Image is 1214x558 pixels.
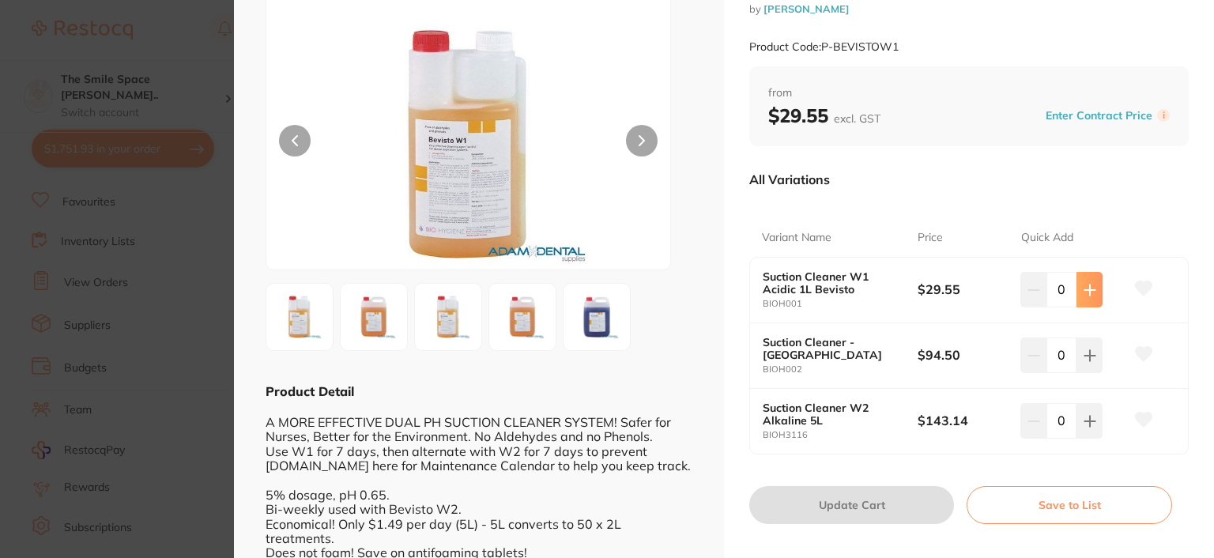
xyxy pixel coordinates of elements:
[763,270,902,296] b: Suction Cleaner W1 Acidic 1L Bevisto
[494,288,551,345] img: MDIuanBn
[749,172,830,187] p: All Variations
[1021,230,1073,246] p: Quick Add
[918,412,1010,429] b: $143.14
[967,486,1172,524] button: Save to List
[763,430,918,440] small: BIOH3116
[749,3,1189,15] small: by
[345,288,402,345] img: MDIuanBn
[763,364,918,375] small: BIOH002
[266,383,354,399] b: Product Detail
[763,402,902,427] b: Suction Cleaner W2 Alkaline 5L
[568,288,625,345] img: MTE2LmpwZw
[768,85,1170,101] span: from
[768,104,880,127] b: $29.55
[762,230,831,246] p: Variant Name
[1041,108,1157,123] button: Enter Contract Price
[749,486,954,524] button: Update Cart
[271,288,328,345] img: MDEuanBn
[749,40,899,54] small: Product Code: P-BEVISTOW1
[347,20,590,270] img: MDEuanBn
[1157,109,1170,122] label: i
[918,346,1010,364] b: $94.50
[763,336,902,361] b: Suction Cleaner - [GEOGRAPHIC_DATA]
[918,281,1010,298] b: $29.55
[918,230,943,246] p: Price
[834,111,880,126] span: excl. GST
[763,299,918,309] small: BIOH001
[420,288,477,345] img: MDEuanBn
[763,2,850,15] a: [PERSON_NAME]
